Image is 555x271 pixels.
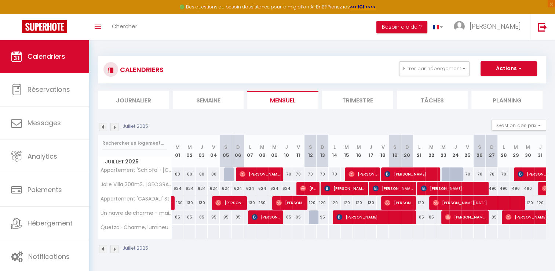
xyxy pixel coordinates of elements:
[304,135,317,167] th: 12
[244,135,256,167] th: 07
[292,135,304,167] th: 11
[297,144,300,151] abbr: V
[401,135,413,167] th: 20
[123,123,148,130] p: Juillet 2025
[99,182,173,187] span: Jolie Villa 300m2, [GEOGRAPHIC_DATA], piscine chauffée
[102,137,167,150] input: Rechercher un logement...
[486,182,498,195] div: 490
[357,144,361,151] abbr: M
[292,210,304,224] div: 95
[280,182,292,195] div: 624
[240,167,280,181] span: [PERSON_NAME]
[538,22,547,32] img: logout
[224,144,227,151] abbr: S
[309,144,312,151] abbr: S
[448,14,530,40] a: ... [PERSON_NAME]
[28,152,57,161] span: Analytics
[172,167,184,181] div: 80
[486,135,498,167] th: 27
[329,135,341,167] th: 14
[172,135,184,167] th: 01
[212,144,215,151] abbr: V
[300,181,316,195] span: [PERSON_NAME]
[260,144,264,151] abbr: M
[418,144,420,151] abbr: L
[172,182,184,195] div: 624
[196,182,208,195] div: 624
[470,22,521,31] span: [PERSON_NAME]
[268,182,280,195] div: 624
[344,144,349,151] abbr: M
[425,135,437,167] th: 22
[526,144,530,151] abbr: M
[384,167,437,181] span: [PERSON_NAME]
[236,144,240,151] abbr: D
[252,210,280,224] span: [PERSON_NAME]
[413,210,425,224] div: 85
[441,144,446,151] abbr: M
[433,196,522,210] span: [PERSON_NAME][DATE]
[353,196,365,210] div: 120
[399,61,470,76] button: Filtrer par hébergement
[461,135,474,167] th: 25
[22,20,67,33] img: Super Booking
[377,135,389,167] th: 18
[292,167,304,181] div: 70
[99,196,173,202] span: Appartement 'CASADALI' Strasbourg · Appartement [GEOGRAPHIC_DATA], [GEOGRAPHIC_DATA]
[232,210,244,224] div: 85
[348,167,377,181] span: [PERSON_NAME]
[249,144,251,151] abbr: L
[98,91,169,109] li: Journalier
[118,61,164,78] h3: CALENDRIERS
[437,135,449,167] th: 23
[481,61,537,76] button: Actions
[413,196,425,210] div: 120
[329,196,341,210] div: 120
[474,135,486,167] th: 26
[405,144,409,151] abbr: D
[183,167,196,181] div: 80
[173,91,244,109] li: Semaine
[474,167,486,181] div: 70
[304,167,317,181] div: 70
[215,196,244,210] span: [PERSON_NAME]
[353,135,365,167] th: 16
[183,210,196,224] div: 85
[478,144,481,151] abbr: S
[99,167,173,173] span: Appartement 'Schlofa' · [GEOGRAPHIC_DATA]
[196,196,208,210] div: 130
[534,196,546,210] div: 120
[268,135,280,167] th: 09
[393,144,397,151] abbr: S
[389,135,401,167] th: 19
[208,210,220,224] div: 95
[247,91,318,109] li: Mensuel
[208,182,220,195] div: 624
[232,182,244,195] div: 624
[522,182,534,195] div: 490
[539,144,542,151] abbr: J
[341,135,353,167] th: 15
[322,91,393,109] li: Trimestre
[220,210,232,224] div: 95
[514,144,518,151] abbr: M
[350,4,376,10] strong: >>> ICI <<<<
[196,135,208,167] th: 03
[461,167,474,181] div: 70
[522,135,534,167] th: 30
[333,144,336,151] abbr: L
[503,144,505,151] abbr: L
[99,225,173,230] span: Quetzal-Charme, lumineux, balcon, parking gratuit
[285,144,288,151] abbr: J
[28,252,70,261] span: Notifications
[454,21,465,32] img: ...
[449,135,461,167] th: 24
[172,210,184,224] div: 85
[220,135,232,167] th: 05
[329,167,341,181] div: 70
[256,182,268,195] div: 624
[421,181,485,195] span: [PERSON_NAME]
[175,144,180,151] abbr: M
[106,14,143,40] a: Chercher
[510,182,522,195] div: 490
